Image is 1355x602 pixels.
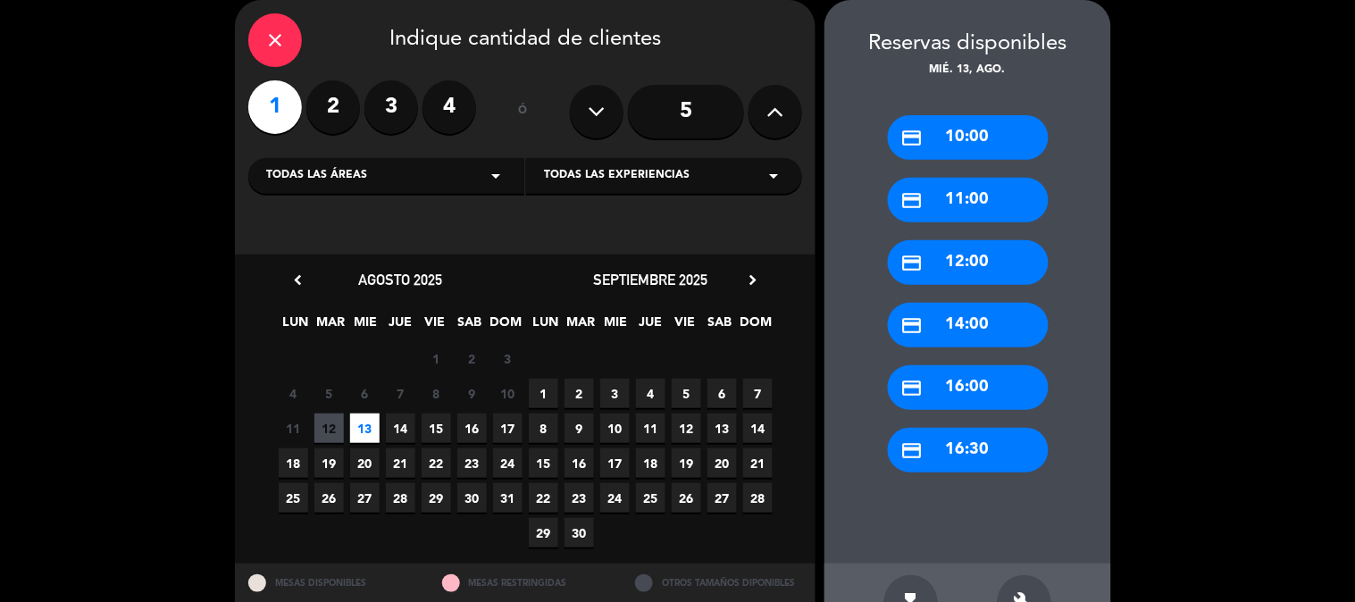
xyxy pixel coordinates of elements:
div: 16:00 [888,365,1049,410]
span: MAR [566,312,596,341]
span: 31 [493,483,523,513]
span: 8 [422,379,451,408]
span: 22 [422,448,451,478]
span: 12 [314,414,344,443]
span: 11 [636,414,665,443]
i: chevron_left [289,271,307,289]
span: 18 [636,448,665,478]
i: credit_card [901,377,924,399]
div: MESAS RESTRINGIDAS [429,564,623,602]
span: 16 [565,448,594,478]
span: 27 [350,483,380,513]
span: 24 [493,448,523,478]
span: LUN [281,312,311,341]
span: 23 [457,448,487,478]
i: credit_card [901,252,924,274]
span: Todas las áreas [266,167,367,185]
i: close [264,29,286,51]
span: 10 [493,379,523,408]
div: 16:30 [888,428,1049,472]
div: Indique cantidad de clientes [248,13,802,67]
span: 25 [636,483,665,513]
span: 12 [672,414,701,443]
label: 4 [422,80,476,134]
span: 21 [743,448,773,478]
span: 4 [279,379,308,408]
span: 30 [457,483,487,513]
span: 23 [565,483,594,513]
span: 20 [707,448,737,478]
div: MESAS DISPONIBLES [235,564,429,602]
span: 26 [314,483,344,513]
span: agosto 2025 [358,271,442,288]
span: 18 [279,448,308,478]
span: 28 [743,483,773,513]
span: JUE [636,312,665,341]
span: 15 [422,414,451,443]
div: 10:00 [888,115,1049,160]
span: 3 [600,379,630,408]
i: credit_card [901,314,924,337]
div: mié. 13, ago. [824,62,1111,79]
span: 24 [600,483,630,513]
span: LUN [531,312,561,341]
span: 20 [350,448,380,478]
label: 2 [306,80,360,134]
span: septiembre 2025 [593,271,707,288]
span: 10 [600,414,630,443]
span: 19 [672,448,701,478]
i: arrow_drop_down [485,165,506,187]
span: 1 [529,379,558,408]
span: 27 [707,483,737,513]
span: 7 [743,379,773,408]
span: VIE [421,312,450,341]
span: MIE [351,312,381,341]
i: credit_card [901,189,924,212]
span: SAB [706,312,735,341]
span: 5 [672,379,701,408]
div: 14:00 [888,303,1049,347]
span: 14 [386,414,415,443]
span: 17 [600,448,630,478]
span: 26 [672,483,701,513]
span: SAB [456,312,485,341]
span: 30 [565,518,594,548]
span: 4 [636,379,665,408]
span: 21 [386,448,415,478]
span: 6 [707,379,737,408]
span: VIE [671,312,700,341]
i: credit_card [901,439,924,462]
span: MAR [316,312,346,341]
label: 3 [364,80,418,134]
span: 13 [350,414,380,443]
span: Todas las experiencias [544,167,690,185]
i: credit_card [901,127,924,149]
span: 25 [279,483,308,513]
i: chevron_right [743,271,762,289]
span: 13 [707,414,737,443]
span: 5 [314,379,344,408]
span: JUE [386,312,415,341]
i: arrow_drop_down [763,165,784,187]
span: 9 [565,414,594,443]
span: 6 [350,379,380,408]
span: 8 [529,414,558,443]
span: 14 [743,414,773,443]
span: 1 [422,344,451,373]
span: 29 [422,483,451,513]
span: DOM [490,312,520,341]
label: 1 [248,80,302,134]
span: 3 [493,344,523,373]
span: MIE [601,312,631,341]
span: 7 [386,379,415,408]
span: 2 [457,344,487,373]
span: 11 [279,414,308,443]
span: DOM [740,312,770,341]
div: 12:00 [888,240,1049,285]
span: 29 [529,518,558,548]
div: OTROS TAMAÑOS DIPONIBLES [622,564,816,602]
span: 19 [314,448,344,478]
span: 15 [529,448,558,478]
span: 9 [457,379,487,408]
div: ó [494,80,552,143]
